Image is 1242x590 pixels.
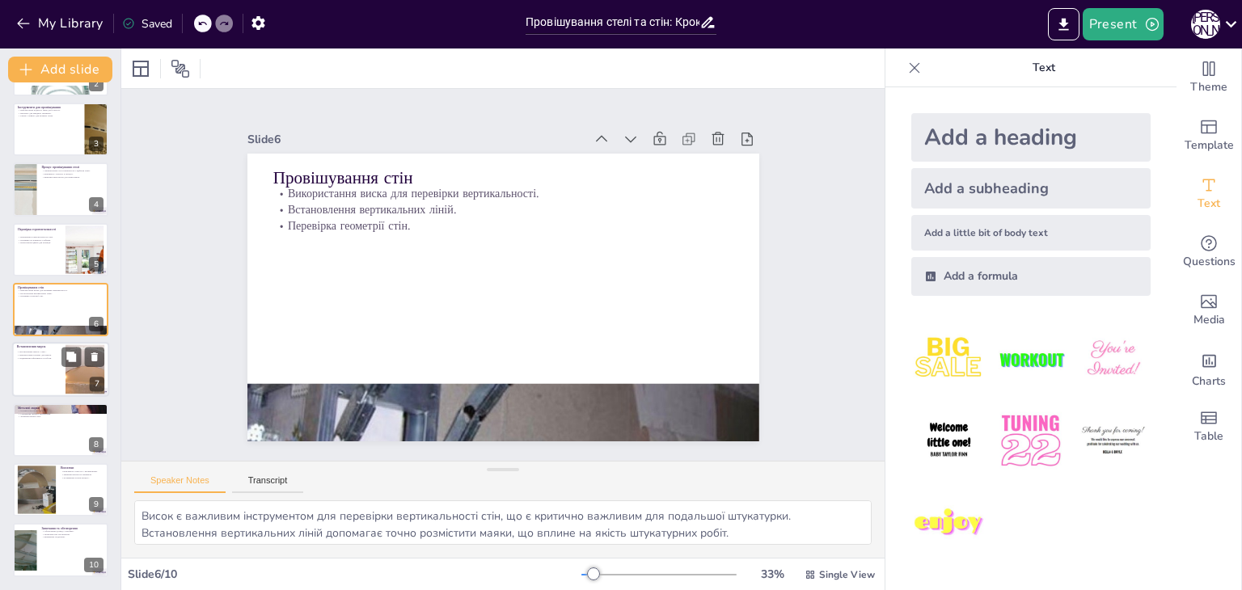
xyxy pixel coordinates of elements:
p: Спрощення процесу штукатурки. [18,412,103,415]
p: Зниження витрат часу. [18,415,103,418]
div: 3 [89,137,103,151]
span: Questions [1183,253,1236,271]
img: 5.jpeg [993,403,1068,478]
p: Витягування цвяхів для корекції. [18,241,61,244]
button: Transcript [232,475,304,493]
p: Використання виска для перевірки вертикальності. [18,289,103,292]
span: Charts [1192,373,1226,390]
img: 4.jpeg [911,403,986,478]
p: Дотримання етапів процесу. [61,476,103,479]
p: Висновки [61,466,103,470]
div: 6 [13,283,108,336]
p: Використання розчину для марок. [17,354,61,357]
div: 33 % [753,567,792,582]
div: 4 [13,162,108,216]
p: Перевірка горизонтальності [18,226,61,231]
button: Duplicate Slide [61,348,81,367]
span: Media [1193,311,1225,329]
p: Провішування стелі починається з відбиття ліній. [41,170,103,173]
img: 1.jpeg [911,322,986,397]
p: Перевірка геометрії стін. [278,194,738,258]
p: Рівень з рейкою для великих площ. [18,115,80,118]
p: Запитання про інструменти. [41,532,103,535]
div: Add a heading [911,113,1151,162]
p: Переваги металевих марок. [18,409,103,412]
span: Position [171,59,190,78]
span: Single View [819,568,875,581]
span: Template [1185,137,1234,154]
p: Перевірка на наявність горбиків. [18,238,61,242]
div: 9 [89,497,103,512]
button: Delete Slide [85,348,104,367]
p: Вирішення труднощів. [41,535,103,538]
p: Важливість точності у провішуванні. [61,470,103,474]
p: Визначення горизонтальності стелі. [18,235,61,238]
div: Saved [122,16,172,32]
div: Add a subheading [911,168,1151,209]
img: 6.jpeg [1075,403,1151,478]
div: Add a little bit of body text [911,215,1151,251]
p: Провішування стін [18,285,103,290]
div: 6 [89,317,103,331]
div: Layout [128,56,154,82]
p: Встановлення марок з гіпсу. [17,351,61,354]
span: Table [1194,428,1223,445]
p: Запитання та обговорення [41,525,103,530]
div: 9 [13,463,108,516]
div: 4 [89,197,103,212]
p: Інструменти для провішування [18,105,80,110]
div: Add images, graphics, shapes or video [1177,281,1241,339]
p: Обговорення досвіду учасників. [41,529,103,533]
p: Встановлення вертикальних ліній. [280,178,740,242]
div: Get real-time input from your audience [1177,223,1241,281]
p: Встановлення вертикальних ліній. [18,292,103,295]
div: 8 [13,403,108,457]
div: Slide 6 / 10 [128,567,581,582]
textarea: Висок є важливим інструментом для перевірки вертикальності стін, що є критично важливим для подал... [134,500,872,545]
img: 2.jpeg [993,322,1068,397]
div: Add a formula [911,257,1151,296]
button: Present [1083,8,1164,40]
div: Change the overall theme [1177,48,1241,107]
div: 3 [13,103,108,156]
div: 5 [89,257,103,272]
button: Add slide [8,57,112,82]
input: Insert title [526,11,699,34]
div: 10 [13,523,108,576]
span: Theme [1190,78,1227,96]
div: Add text boxes [1177,165,1241,223]
button: Export to PowerPoint [1048,8,1079,40]
p: Підвищення ефективності роботи. [17,356,61,360]
div: Slide 6 [262,105,599,155]
div: 2 [89,77,103,91]
div: 8 [89,437,103,452]
p: Використання виска для перевірки вертикальності. [281,162,741,226]
div: 7 [12,343,109,398]
p: Ватерпас для швидких перевірок. [18,112,80,115]
p: Встановлення марок [17,344,61,349]
button: My Library [12,11,110,36]
div: Add charts and graphs [1177,339,1241,398]
p: Зниження витрат на матеріали. [61,473,103,476]
img: 7.jpeg [911,486,986,561]
p: Text [927,48,1160,87]
img: 3.jpeg [1075,322,1151,397]
div: 10 [84,558,103,572]
p: Процес провішування стелі [41,165,103,170]
p: Використання шнура для натягування. [41,175,103,179]
div: Н [PERSON_NAME] [1191,10,1220,39]
div: 7 [90,377,104,392]
p: Перевірка геометрії стін. [18,295,103,298]
p: Металеві марки [18,405,103,410]
button: Speaker Notes [134,475,226,493]
div: 5 [13,223,108,276]
p: Використання водяного рівня для точності. [18,108,80,112]
button: Н [PERSON_NAME] [1191,8,1220,40]
div: Add ready made slides [1177,107,1241,165]
p: Провішування стін [283,142,744,214]
div: Add a table [1177,398,1241,456]
p: Важливість точності в процесі. [41,173,103,176]
span: Text [1198,195,1220,213]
